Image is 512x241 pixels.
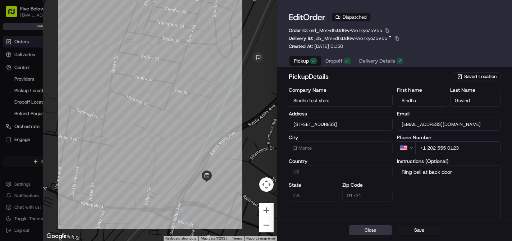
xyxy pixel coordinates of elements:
[294,57,309,64] span: Pickup
[24,69,118,76] div: Start new chat
[24,76,91,82] div: We're available if you need us!
[7,7,22,22] img: Nash
[259,177,274,192] button: Map camera controls
[19,46,129,54] input: Got a question? Start typing here...
[289,72,452,82] h2: pickup Details
[397,165,500,219] textarea: Ring bell at back door
[397,159,500,164] label: Instructions (Optional)
[232,236,242,240] a: Terms (opens in new tab)
[303,12,325,23] span: Order
[259,218,274,232] button: Zoom out
[51,122,87,127] a: Powered byPylon
[397,94,447,107] input: Enter first name
[289,94,392,107] input: Enter company name
[464,73,497,80] span: Saved Location
[349,225,392,235] button: Close
[289,189,339,202] input: Enter state
[332,13,371,22] div: Dispatched
[398,225,441,235] button: Save
[397,87,447,92] label: First Name
[289,27,382,34] p: Order ID:
[289,43,343,50] p: Created At:
[7,105,13,111] div: 📗
[314,43,343,49] span: [DATE] 01:50
[325,57,343,64] span: Dropoff
[61,105,67,111] div: 💻
[72,122,87,127] span: Pylon
[201,236,228,240] span: Map data ©2025
[453,72,500,82] button: Saved Location
[58,101,118,114] a: 💻API Documentation
[397,135,500,140] label: Phone Number
[450,87,500,92] label: Last Name
[289,135,392,140] label: City
[289,118,392,131] input: 10653 Valley Blvd, El Monte, CA 91731, USA
[45,232,68,241] a: Open this area in Google Maps (opens a new window)
[14,104,55,112] span: Knowledge Base
[289,141,392,154] input: Enter city
[7,69,20,82] img: 1736555255976-a54dd68f-1ca7-489b-9aae-adbdc363a1c4
[397,118,500,131] input: Enter email
[289,87,392,92] label: Company Name
[289,12,325,23] h1: Edit
[397,111,500,116] label: Email
[289,182,339,187] label: State
[289,165,392,178] input: Enter country
[289,35,400,42] div: Delivery ID:
[450,94,500,107] input: Enter last name
[122,71,131,79] button: Start new chat
[309,27,382,33] span: ord_MmEdfxDd6wPAoTxyoZ5V55
[359,57,395,64] span: Delivery Details
[342,182,393,187] label: Zip Code
[315,35,387,42] span: job_MmEdfxDd6wPAoTxyoZ5V55
[45,232,68,241] img: Google
[246,236,275,240] a: Report a map error
[259,203,274,218] button: Zoom in
[289,111,392,116] label: Address
[342,189,393,202] input: Enter zip code
[289,159,392,164] label: Country
[415,141,500,154] input: Enter phone number
[315,35,392,42] a: job_MmEdfxDd6wPAoTxyoZ5V55
[68,104,115,112] span: API Documentation
[7,29,131,40] p: Welcome 👋
[165,236,196,241] button: Keyboard shortcuts
[4,101,58,114] a: 📗Knowledge Base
